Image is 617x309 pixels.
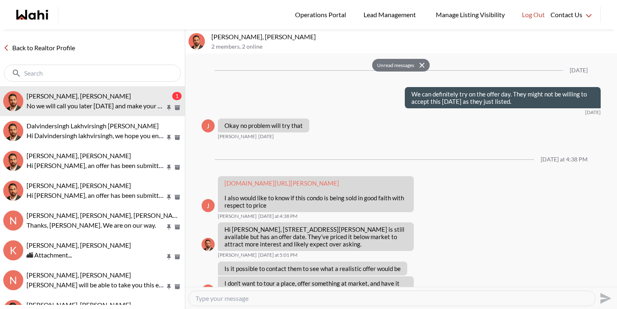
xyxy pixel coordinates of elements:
span: [PERSON_NAME] [218,133,257,140]
div: J [202,119,215,132]
span: [PERSON_NAME], [PERSON_NAME] [27,92,131,100]
img: J [189,33,205,49]
button: Archive [173,224,182,231]
button: Pin [165,164,173,171]
p: Thanks, [PERSON_NAME]. We are on our way. [27,220,165,230]
div: N [3,270,23,290]
time: 2025-09-03T00:36:55.144Z [585,109,601,116]
button: Pin [165,283,173,290]
img: k [3,181,23,201]
time: 2025-09-07T20:38:43.929Z [258,213,297,219]
div: J [202,284,215,298]
button: Unread messages [372,59,417,72]
span: [PERSON_NAME], [PERSON_NAME] [27,271,131,279]
div: N [3,210,23,231]
button: Archive [173,253,182,260]
span: Manage Listing Visibility [433,9,507,20]
button: Pin [165,194,173,201]
button: Archive [173,194,182,201]
div: [DATE] at 4:38 PM [541,156,588,163]
button: Pin [165,253,173,260]
div: Caroline Rouben, Behnam [3,151,23,171]
time: 2025-09-07T21:01:20.699Z [258,252,297,258]
button: Archive [173,104,182,111]
span: Lead Management [364,9,419,20]
textarea: Type your message [195,294,588,302]
img: D [3,121,23,141]
p: I don't want to tour a place, offer something at market, and have it denied because they expect w... [224,280,407,294]
div: Josh Hortaleza, Behnam [189,33,205,49]
a: [DOMAIN_NAME][URL][PERSON_NAME] [224,179,339,187]
img: J [3,91,23,111]
p: Okay no problem will try that [224,122,303,129]
span: [PERSON_NAME] [218,252,257,258]
div: J [202,199,215,212]
p: No we will call you later [DATE] and make your offer ready! [27,101,165,111]
div: k [3,240,23,260]
span: [PERSON_NAME], [PERSON_NAME] [27,181,131,189]
div: khalid Alvi, Behnam [3,181,23,201]
button: Archive [173,283,182,290]
button: Archive [173,134,182,141]
p: Hi [PERSON_NAME], an offer has been submitted for [STREET_ADDRESS][PERSON_NAME]. If you’re still ... [27,190,165,200]
span: [PERSON_NAME], [PERSON_NAME] [27,241,131,249]
span: Dalvindersingh Lakhvirsingh [PERSON_NAME] [27,122,159,130]
button: Send [595,289,614,307]
p: 2 members , 2 online [211,43,614,50]
button: Archive [173,164,182,171]
div: 🏙 Attachment... [27,250,182,260]
span: [PERSON_NAME] [218,213,257,219]
p: [PERSON_NAME], [PERSON_NAME] [211,33,614,41]
img: C [3,151,23,171]
button: Pin [165,104,173,111]
time: 2025-09-03T00:37:38.409Z [258,133,274,140]
span: [PERSON_NAME], [PERSON_NAME], [PERSON_NAME] [27,211,184,219]
div: Behnam Fazili [202,238,215,251]
div: Dalvindersingh Lakhvirsingh Jaswal, Behnam [3,121,23,141]
div: [DATE] [570,67,588,74]
a: Wahi homepage [16,10,48,20]
button: Pin [165,134,173,141]
p: Is it possible to contact them to see what a realistic offer would be [224,265,401,272]
span: [PERSON_NAME], [PERSON_NAME] [27,152,131,159]
p: Hi [PERSON_NAME], an offer has been submitted for [STREET_ADDRESS]. If you’re still interested in... [27,161,165,170]
button: Pin [165,224,173,231]
span: [PERSON_NAME], [PERSON_NAME] [27,301,131,309]
div: 1 [172,92,182,100]
span: Log Out [522,9,545,20]
p: We can definitely try on the offer day. They might not be willing to accept this [DATE] as they j... [411,90,594,105]
span: Operations Portal [295,9,349,20]
p: Hi Dalvindersingh lakhvirsingh, we hope you enjoyed your showings! Did the properties meet your c... [27,131,165,141]
img: B [202,238,215,251]
p: I also would like to know if this condo is being sold in good faith with respect to price [224,194,407,209]
input: Search [24,69,162,77]
div: Josh Hortaleza, Behnam [3,91,23,111]
p: [PERSON_NAME] will be able to take you this evening. We have made a new chat so you can coordinat... [27,280,165,290]
p: Hi [PERSON_NAME], [STREET_ADDRESS][PERSON_NAME] is still available but has an offer date. They’ve... [224,226,407,248]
